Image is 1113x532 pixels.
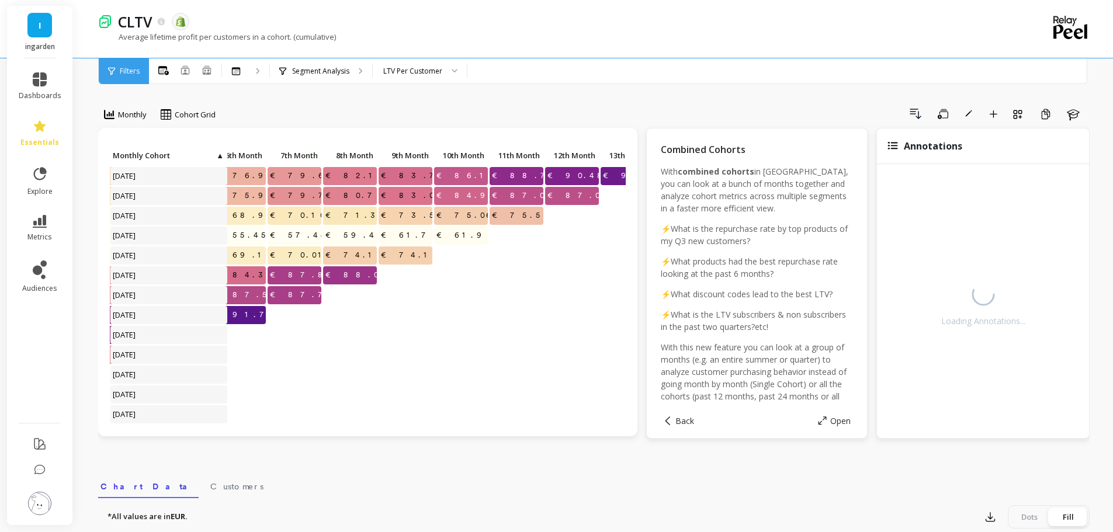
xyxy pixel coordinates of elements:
[28,492,51,515] img: profile picture
[545,147,599,164] p: 12th Month
[661,222,853,247] p: ​ ⚡️What is the repurchase rate by top products of my Q3 new customers?
[113,151,215,160] span: Monthly Cohort
[490,167,568,185] span: €88.78
[267,147,323,165] div: Toggle SortBy
[600,147,656,165] div: Toggle SortBy
[212,286,279,304] span: €87.50
[830,415,851,426] span: Open
[547,151,595,160] span: 12th Month
[110,306,139,324] span: [DATE]
[323,266,389,284] span: €88.00
[675,415,694,426] span: Back
[434,227,500,244] span: €61.95
[19,91,61,100] span: dashboards
[110,385,139,403] span: [DATE]
[663,415,694,426] button: Back
[661,255,853,280] p: ​ ⚡️What products had the best repurchase rate looking at the past 6 months?
[292,67,349,76] p: Segment Analysis
[110,147,165,165] div: Toggle SortBy
[434,167,504,185] span: €86.13
[22,284,57,293] span: audiences
[1049,507,1087,526] div: Fill
[436,151,484,160] span: 10th Month
[323,167,389,185] span: €82.15
[110,366,139,383] span: [DATE]
[110,405,139,423] span: [DATE]
[118,109,147,120] span: Monthly
[601,167,668,185] span: €90.75
[268,246,330,264] span: €70.01
[661,143,746,156] span: Combined Cohorts
[110,187,139,204] span: [DATE]
[268,266,341,284] span: €87.85
[110,167,139,185] span: [DATE]
[19,42,61,51] p: ingarden
[379,147,432,164] p: 9th Month
[661,288,853,300] p: ​ ⚡️What discount codes lead to the best LTV? ​
[490,187,558,204] span: €87.01
[323,147,378,165] div: Toggle SortBy
[110,266,139,284] span: [DATE]
[434,187,502,204] span: €84.90
[212,306,287,324] span: €91.73
[325,151,373,160] span: 8th Month
[110,346,139,363] span: [DATE]
[545,167,613,185] span: €90.48
[98,15,112,29] img: header icon
[434,147,488,164] p: 10th Month
[110,227,139,244] span: [DATE]
[212,167,282,185] span: €76.96
[545,147,600,165] div: Toggle SortBy
[904,140,962,152] span: Annotations
[212,147,266,164] p: 6th Month
[268,207,330,224] span: €70.10
[379,227,445,244] span: €61.76
[175,109,216,120] span: Cohort Grid
[379,246,448,264] span: €74.19
[323,227,386,244] span: €59.40
[110,286,139,304] span: [DATE]
[210,481,263,492] span: Customers
[212,246,278,264] span: €69.14
[211,147,267,165] div: Toggle SortBy
[661,165,853,214] p: With in [GEOGRAPHIC_DATA], you can look at a bunch of months together and analyze cohort metrics ...
[98,471,1090,498] nav: Tabs
[379,207,446,224] span: €73.50
[490,207,554,224] span: €75.52
[941,315,1025,327] div: Loading Annotations...
[268,286,341,304] span: €87.76
[268,147,321,164] p: 7th Month
[434,147,489,165] div: Toggle SortBy
[212,207,286,224] span: €68.93
[171,511,188,521] strong: EUR.
[214,151,262,160] span: 6th Month
[110,326,139,343] span: [DATE]
[120,67,140,76] span: Filters
[490,147,543,164] p: 11th Month
[323,246,388,264] span: €74.14
[108,511,188,523] p: *All values are in
[601,147,654,164] p: 13th Month
[379,187,451,204] span: €83.07
[1010,507,1049,526] div: Dots
[175,16,186,27] img: api.shopify.svg
[603,151,651,160] span: 13th Month
[378,147,434,165] div: Toggle SortBy
[270,151,318,160] span: 7th Month
[492,151,540,160] span: 11th Month
[661,308,853,333] p: ⚡️What is the LTV subscribers & non subscribers in the past two quarters? ​ etc! ​
[489,147,545,165] div: Toggle SortBy
[20,138,59,147] span: essentials
[268,167,337,185] span: €79.66
[434,207,497,224] span: €75.06
[383,65,442,77] div: LTV Per Customer
[323,187,391,204] span: €80.75
[818,415,851,426] button: Open
[27,232,52,242] span: metrics
[381,151,429,160] span: 9th Month
[212,266,286,284] span: €84.37
[323,207,398,224] span: €71.39
[39,19,41,32] span: I
[268,227,332,244] span: €57.44
[110,147,227,164] p: Monthly Cohort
